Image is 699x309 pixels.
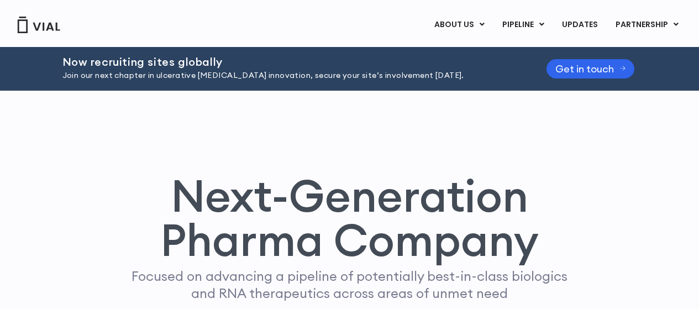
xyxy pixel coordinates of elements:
h1: Next-Generation Pharma Company [111,174,589,262]
a: PIPELINEMenu Toggle [493,15,553,34]
span: Get in touch [555,65,614,73]
a: UPDATES [553,15,606,34]
img: Vial Logo [17,17,61,33]
h2: Now recruiting sites globally [62,56,519,68]
p: Focused on advancing a pipeline of potentially best-in-class biologics and RNA therapeutics acros... [127,268,572,302]
a: PARTNERSHIPMenu Toggle [607,15,687,34]
a: ABOUT USMenu Toggle [425,15,493,34]
a: Get in touch [546,59,635,78]
p: Join our next chapter in ulcerative [MEDICAL_DATA] innovation, secure your site’s involvement [DA... [62,70,519,82]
